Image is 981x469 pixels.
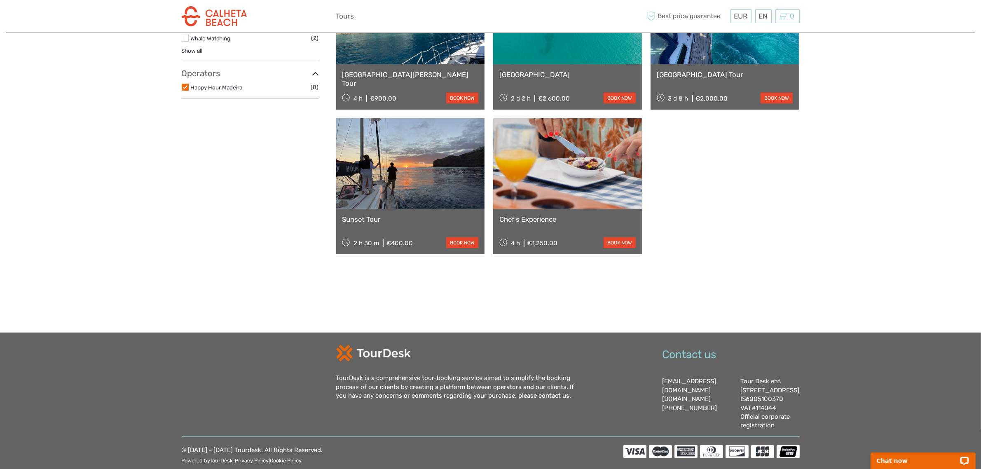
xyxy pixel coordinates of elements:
[270,457,302,464] a: Cookie Policy
[182,6,247,26] img: 3283-3bafb1e0-d569-4aa5-be6e-c19ca52e1a4a_logo_small.png
[342,70,479,87] a: [GEOGRAPHIC_DATA][PERSON_NAME] Tour
[741,377,800,430] div: Tour Desk ehf. [STREET_ADDRESS] IS6005100370 VAT#114044
[311,33,319,43] span: (2)
[182,47,203,54] a: Show all
[499,70,636,79] a: [GEOGRAPHIC_DATA]
[663,348,800,361] h2: Contact us
[527,239,557,247] div: €1,250.00
[191,84,243,91] a: Happy Hour Madeira
[755,9,772,23] div: EN
[761,93,793,103] a: book now
[386,239,413,247] div: €400.00
[865,443,981,469] iframe: LiveChat chat widget
[191,35,231,42] a: Whale Watching
[336,374,583,400] div: TourDesk is a comprehensive tour-booking service aimed to simplify the booking process of our cli...
[789,12,796,20] span: 0
[511,95,531,102] span: 2 d 2 h
[645,9,728,23] span: Best price guarantee
[741,413,790,429] a: Official corporate registration
[354,239,379,247] span: 2 h 30 m
[511,239,520,247] span: 4 h
[657,70,793,79] a: [GEOGRAPHIC_DATA] Tour
[336,10,354,22] a: Tours
[446,237,478,248] a: book now
[734,12,748,20] span: EUR
[604,93,636,103] a: book now
[311,82,319,92] span: (8)
[499,215,636,223] a: Chef's Experience
[604,237,636,248] a: book now
[623,445,800,458] img: accepted cards
[446,93,478,103] a: book now
[668,95,688,102] span: 3 d 8 h
[663,377,733,430] div: [EMAIL_ADDRESS][DOMAIN_NAME] [PHONE_NUMBER]
[342,215,479,223] a: Sunset Tour
[538,95,570,102] div: €2,600.00
[182,457,302,464] small: Powered by - |
[354,95,363,102] span: 4 h
[336,345,411,361] img: td-logo-white.png
[210,457,233,464] a: TourDesk
[663,395,711,403] a: [DOMAIN_NAME]
[235,457,269,464] a: Privacy Policy
[370,95,396,102] div: €900.00
[696,95,728,102] div: €2,000.00
[182,68,319,78] h3: Operators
